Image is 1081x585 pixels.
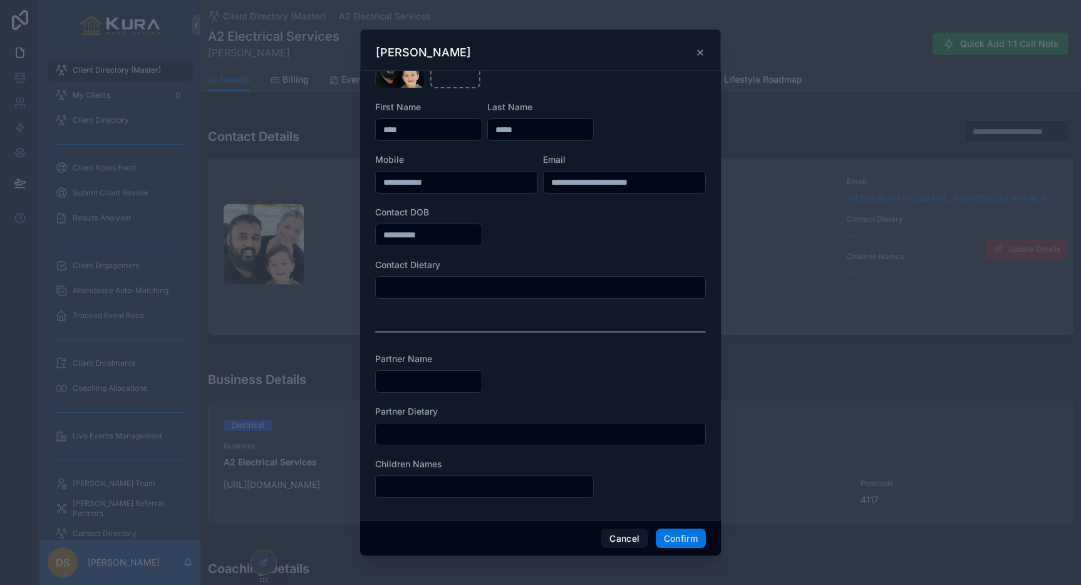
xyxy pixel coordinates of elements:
[375,353,432,364] span: Partner Name
[375,101,421,112] span: First Name
[376,45,471,60] h3: [PERSON_NAME]
[375,259,440,270] span: Contact Dietary
[543,154,566,165] span: Email
[375,207,429,217] span: Contact DOB
[375,154,404,165] span: Mobile
[601,529,648,549] button: Cancel
[487,101,532,112] span: Last Name
[375,458,442,469] span: Children Names
[656,529,706,549] button: Confirm
[375,406,438,417] span: Partner Dietary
